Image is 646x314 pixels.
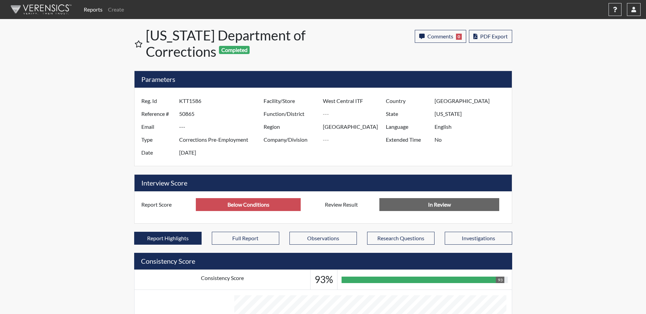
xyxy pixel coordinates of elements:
label: Facility/Store [258,94,323,107]
input: --- [179,146,265,159]
input: --- [196,198,301,211]
h1: [US_STATE] Department of Corrections [146,27,324,60]
input: --- [179,94,265,107]
label: Type [136,133,179,146]
label: Review Result [320,198,380,211]
label: Region [258,120,323,133]
td: Consistency Score [134,270,311,290]
input: --- [435,133,510,146]
span: Completed [219,46,250,54]
input: --- [323,120,388,133]
input: --- [179,133,265,146]
input: --- [179,107,265,120]
label: Company/Division [258,133,323,146]
a: Reports [81,3,105,16]
input: --- [435,94,510,107]
button: PDF Export [469,30,512,43]
h5: Interview Score [135,175,512,191]
label: Reference # [136,107,179,120]
input: --- [323,107,388,120]
input: --- [435,120,510,133]
h5: Consistency Score [134,253,512,269]
div: 93 [496,277,504,283]
span: PDF Export [480,33,508,39]
span: Comments [427,33,453,39]
label: Report Score [136,198,196,211]
label: Function/District [258,107,323,120]
span: 0 [456,34,462,40]
label: Language [381,120,435,133]
a: Create [105,3,127,16]
input: --- [435,107,510,120]
h5: Parameters [135,71,512,88]
input: --- [179,120,265,133]
label: State [381,107,435,120]
label: Country [381,94,435,107]
button: Research Questions [367,232,435,245]
label: Email [136,120,179,133]
h3: 93% [315,274,333,285]
label: Reg. Id [136,94,179,107]
label: Date [136,146,179,159]
button: Report Highlights [134,232,202,245]
button: Full Report [212,232,279,245]
label: Extended Time [381,133,435,146]
button: Comments0 [415,30,466,43]
input: --- [323,94,388,107]
button: Observations [289,232,357,245]
input: --- [323,133,388,146]
input: No Decision [379,198,499,211]
button: Investigations [445,232,512,245]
